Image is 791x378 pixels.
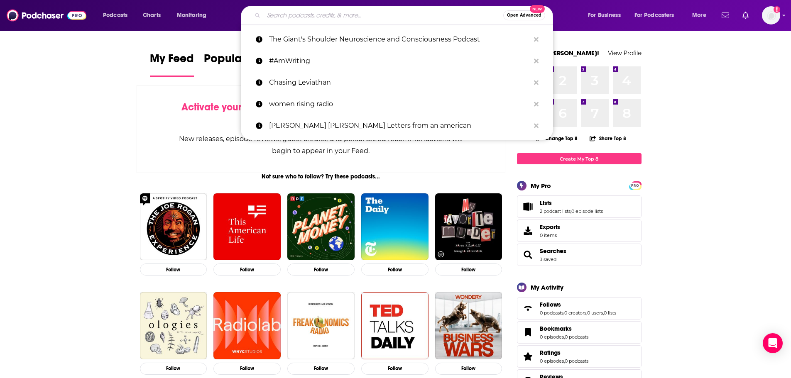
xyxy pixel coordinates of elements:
[177,10,206,21] span: Monitoring
[520,302,536,314] a: Follows
[181,101,267,113] span: Activate your Feed
[435,193,502,261] img: My Favorite Murder with Karen Kilgariff and Georgia Hardstark
[179,101,464,125] div: by following Podcasts, Creators, Lists, and other Users!
[564,358,565,364] span: ,
[269,72,530,93] p: Chasing Leviathan
[763,333,783,353] div: Open Intercom Messenger
[517,219,642,242] a: Exports
[213,292,281,359] img: Radiolab
[269,29,530,50] p: The Giant's Shoulder Neuroscience and Consciousness Podcast
[435,363,502,375] button: Follow
[630,182,640,188] a: PRO
[571,208,603,214] a: 0 episode lists
[435,292,502,359] img: Business Wars
[213,363,281,375] button: Follow
[540,223,560,231] span: Exports
[531,133,583,144] button: Change Top 8
[540,256,556,262] a: 3 saved
[604,310,616,316] a: 0 lists
[287,292,355,359] img: Freakonomics Radio
[540,349,588,356] a: Ratings
[589,130,627,146] button: Share Top 8
[762,6,780,24] button: Show profile menu
[540,325,572,332] span: Bookmarks
[686,9,717,22] button: open menu
[520,327,536,338] a: Bookmarks
[137,9,166,22] a: Charts
[582,9,631,22] button: open menu
[530,5,545,13] span: New
[692,10,706,21] span: More
[520,201,536,212] a: Lists
[97,9,138,22] button: open menu
[140,292,207,359] img: Ologies with Alie Ward
[565,358,588,364] a: 0 podcasts
[540,349,561,356] span: Ratings
[517,321,642,344] span: Bookmarks
[140,263,207,276] button: Follow
[103,10,127,21] span: Podcasts
[517,153,642,164] a: Create My Top 8
[264,9,503,22] input: Search podcasts, credits, & more...
[718,8,732,22] a: Show notifications dropdown
[213,263,281,276] button: Follow
[634,10,674,21] span: For Podcasters
[213,193,281,261] a: This American Life
[140,193,207,261] img: The Joe Rogan Experience
[269,50,530,72] p: #AmWriting
[520,249,536,261] a: Searches
[603,310,604,316] span: ,
[361,193,429,261] img: The Daily
[564,310,586,316] a: 0 creators
[564,334,565,340] span: ,
[540,199,603,207] a: Lists
[503,10,545,20] button: Open AdvancedNew
[507,13,541,17] span: Open Advanced
[287,263,355,276] button: Follow
[540,247,566,255] a: Searches
[179,133,464,157] div: New releases, episode reviews, guest credits, and personalized recommendations will begin to appe...
[269,93,530,115] p: women rising radio
[588,10,621,21] span: For Business
[762,6,780,24] img: User Profile
[762,6,780,24] span: Logged in as gbrussel
[531,283,563,291] div: My Activity
[540,199,552,207] span: Lists
[540,334,564,340] a: 0 episodes
[540,301,616,308] a: Follows
[249,6,561,25] div: Search podcasts, credits, & more...
[171,9,217,22] button: open menu
[565,334,588,340] a: 0 podcasts
[361,292,429,359] img: TED Talks Daily
[150,51,194,71] span: My Feed
[540,208,571,214] a: 2 podcast lists
[540,325,588,332] a: Bookmarks
[7,7,86,23] img: Podchaser - Follow, Share and Rate Podcasts
[517,49,599,57] a: Welcome [PERSON_NAME]!
[630,183,640,189] span: PRO
[361,363,429,375] button: Follow
[287,193,355,261] a: Planet Money
[540,232,560,238] span: 0 items
[629,9,686,22] button: open menu
[241,50,553,72] a: #AmWriting
[540,310,563,316] a: 0 podcasts
[269,115,530,137] p: heather cox richardson Letters from an american
[435,263,502,276] button: Follow
[774,6,780,13] svg: Add a profile image
[204,51,274,77] a: Popular Feed
[137,173,506,180] div: Not sure who to follow? Try these podcasts...
[361,263,429,276] button: Follow
[517,244,642,266] span: Searches
[517,297,642,319] span: Follows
